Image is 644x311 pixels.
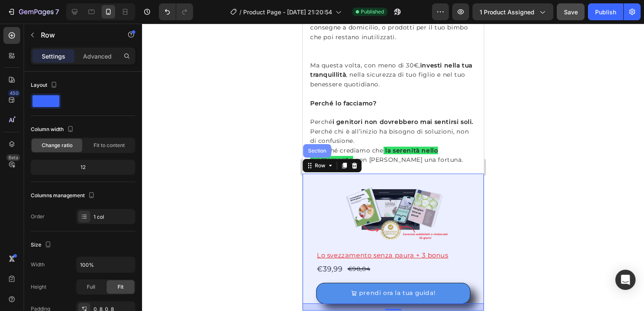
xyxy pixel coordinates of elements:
button: 1 product assigned [472,3,553,20]
span: Product Page - [DATE] 21:20:54 [243,8,332,16]
span: 1 product assigned [480,8,534,16]
div: Row [11,138,24,146]
span: Full [87,283,95,291]
button: Publish [588,3,623,20]
div: Open Intercom Messenger [615,270,636,290]
div: prendi ora la tua guida! [56,264,133,275]
span: Save [564,8,578,16]
div: Size [31,239,53,251]
strong: Perché lo facciamo? [8,76,74,83]
input: Auto [77,257,135,272]
div: €98,84 [44,239,69,252]
span: Published [361,8,384,16]
div: 12 [32,161,134,173]
div: Column width [31,124,75,135]
button: prendi ora la tua guida! [13,259,168,280]
strong: i genitori non dovrebbero mai sentirsi soli. [30,94,171,102]
div: Beta [6,154,20,161]
div: Height [31,283,46,291]
iframe: Design area [303,24,484,311]
div: Section [4,125,25,130]
div: 450 [8,90,20,97]
span: / [239,8,241,16]
div: Columns management [31,190,97,201]
div: Undo/Redo [159,3,193,20]
div: Publish [595,8,616,16]
div: Layout [31,80,59,91]
div: Order [31,213,45,220]
button: 7 [3,3,63,20]
span: Change ratio [42,142,72,149]
p: Settings [42,52,65,61]
div: Width [31,261,45,268]
div: €39,99 [13,238,41,253]
span: Fit to content [94,142,125,149]
button: Save [557,3,585,20]
p: 7 [55,7,59,17]
h2: Lo svezzamento senza paura + 3 bonus [13,225,168,238]
div: 1 col [94,213,133,221]
p: Row [41,30,113,40]
p: Advanced [83,52,112,61]
img: gempages_577564052125909778-e8deab1b-5412-4ccb-b614-4fbc4c25287f.png [30,150,152,219]
span: Fit [118,283,123,291]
